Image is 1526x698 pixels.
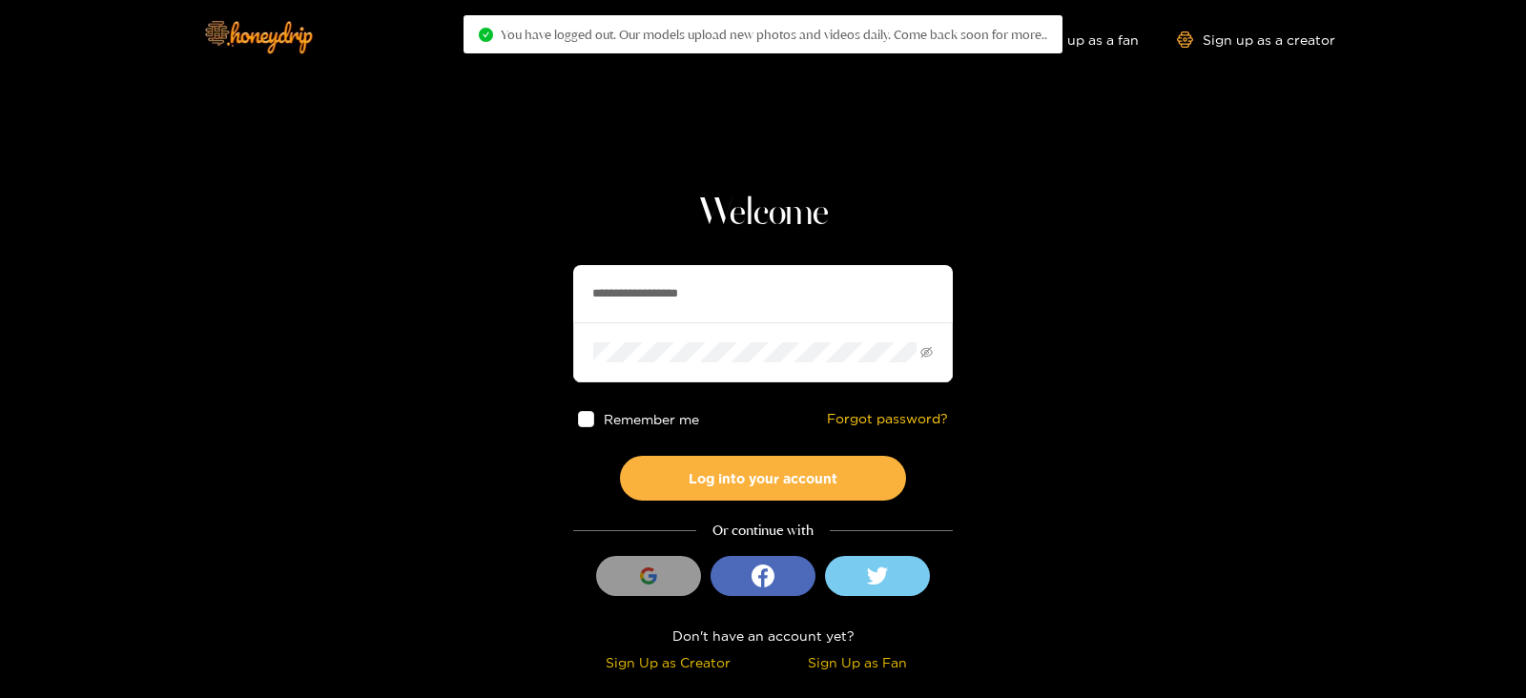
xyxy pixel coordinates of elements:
div: Sign Up as Fan [768,651,948,673]
span: You have logged out. Our models upload new photos and videos daily. Come back soon for more.. [501,27,1047,42]
span: eye-invisible [920,346,933,359]
a: Sign up as a creator [1177,31,1335,48]
div: Sign Up as Creator [578,651,758,673]
span: check-circle [479,28,493,42]
div: Or continue with [573,520,953,542]
a: Sign up as a fan [1008,31,1139,48]
h1: Welcome [573,191,953,236]
button: Log into your account [620,456,906,501]
span: Remember me [604,412,699,426]
a: Forgot password? [827,411,948,427]
div: Don't have an account yet? [573,625,953,647]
